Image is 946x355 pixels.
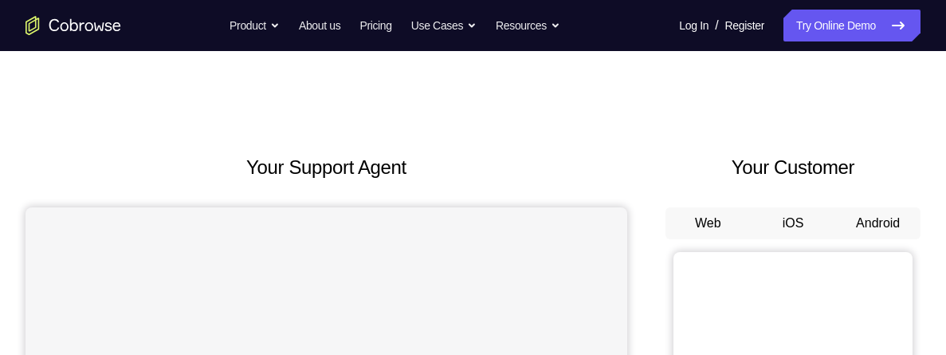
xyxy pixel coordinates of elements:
[665,153,920,182] h2: Your Customer
[715,16,718,35] span: /
[835,207,920,239] button: Android
[359,10,391,41] a: Pricing
[679,10,709,41] a: Log In
[751,207,836,239] button: iOS
[411,10,477,41] button: Use Cases
[783,10,920,41] a: Try Online Demo
[665,207,751,239] button: Web
[725,10,764,41] a: Register
[230,10,280,41] button: Product
[299,10,340,41] a: About us
[26,153,627,182] h2: Your Support Agent
[26,16,121,35] a: Go to the home page
[496,10,560,41] button: Resources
